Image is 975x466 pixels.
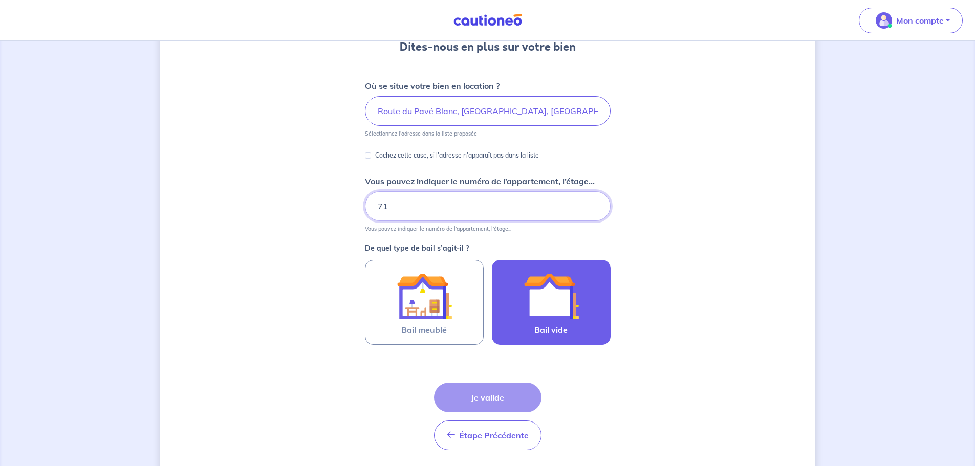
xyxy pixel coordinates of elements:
[876,12,892,29] img: illu_account_valid_menu.svg
[397,269,452,324] img: illu_furnished_lease.svg
[459,430,529,440] span: Étape Précédente
[400,39,576,55] h3: Dites-nous en plus sur votre bien
[365,225,511,232] p: Vous pouvez indiquer le numéro de l’appartement, l’étage...
[365,175,595,187] p: Vous pouvez indiquer le numéro de l’appartement, l’étage...
[365,96,611,126] input: 2 rue de paris, 59000 lille
[859,8,963,33] button: illu_account_valid_menu.svgMon compte
[401,324,447,336] span: Bail meublé
[375,149,539,162] p: Cochez cette case, si l'adresse n'apparaît pas dans la liste
[365,245,611,252] p: De quel type de bail s’agit-il ?
[365,80,500,92] p: Où se situe votre bien en location ?
[434,420,541,450] button: Étape Précédente
[896,14,944,27] p: Mon compte
[365,130,477,137] p: Sélectionnez l'adresse dans la liste proposée
[449,14,526,27] img: Cautioneo
[365,191,611,221] input: Appartement 2
[534,324,568,336] span: Bail vide
[524,269,579,324] img: illu_empty_lease.svg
